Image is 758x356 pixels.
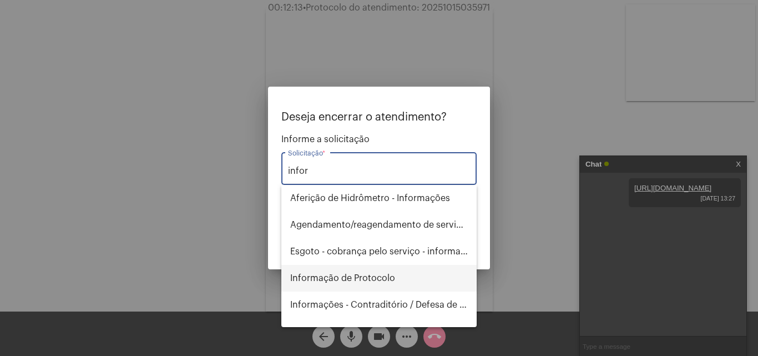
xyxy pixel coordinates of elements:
p: Deseja encerrar o atendimento? [281,111,477,123]
span: Informação de Protocolo [290,265,468,292]
span: Agendamento/reagendamento de serviços - informações [290,212,468,238]
span: Informe a solicitação [281,134,477,144]
span: Informações - Contraditório / Defesa de infração [290,292,468,318]
span: Leitura - informações [290,318,468,345]
span: Esgoto - cobrança pelo serviço - informações [290,238,468,265]
span: Aferição de Hidrômetro - Informações [290,185,468,212]
input: Buscar solicitação [288,166,470,176]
